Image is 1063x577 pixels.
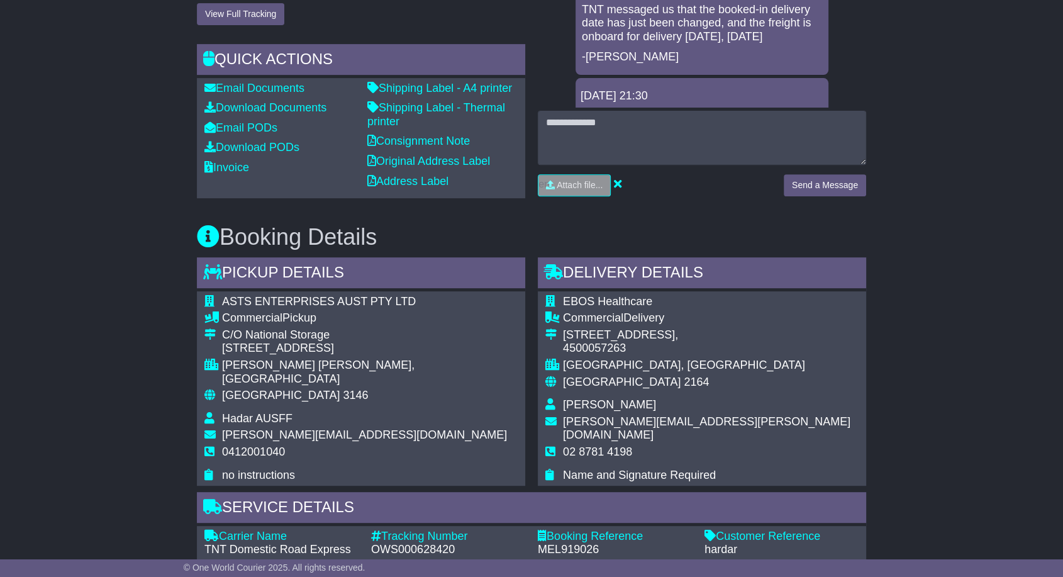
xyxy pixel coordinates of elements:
[538,257,866,291] div: Delivery Details
[222,311,282,324] span: Commercial
[204,161,249,174] a: Invoice
[582,50,822,64] p: -[PERSON_NAME]
[197,492,866,526] div: Service Details
[704,530,859,544] div: Customer Reference
[784,174,866,196] button: Send a Message
[222,342,518,356] div: [STREET_ADDRESS]
[704,543,859,557] div: hardar
[367,101,505,128] a: Shipping Label - Thermal printer
[563,398,656,411] span: [PERSON_NAME]
[204,121,277,134] a: Email PODs
[204,82,304,94] a: Email Documents
[538,530,692,544] div: Booking Reference
[222,359,518,386] div: [PERSON_NAME] [PERSON_NAME], [GEOGRAPHIC_DATA]
[371,543,525,557] div: OWS000628420
[222,412,292,425] span: Hadar AUSFF
[684,376,709,388] span: 2164
[197,3,284,25] button: View Full Tracking
[563,415,850,442] span: [PERSON_NAME][EMAIL_ADDRESS][PERSON_NAME][DOMAIN_NAME]
[184,563,365,573] span: © One World Courier 2025. All rights reserved.
[563,376,681,388] span: [GEOGRAPHIC_DATA]
[222,389,340,401] span: [GEOGRAPHIC_DATA]
[204,530,359,544] div: Carrier Name
[563,328,859,342] div: [STREET_ADDRESS],
[222,295,416,308] span: ASTS ENTERPRISES AUST PTY LTD
[222,429,507,441] span: [PERSON_NAME][EMAIL_ADDRESS][DOMAIN_NAME]
[367,175,448,188] a: Address Label
[222,311,518,325] div: Pickup
[222,445,285,458] span: 0412001040
[222,328,518,342] div: C/O National Storage
[563,469,716,481] span: Name and Signature Required
[563,311,859,325] div: Delivery
[343,389,368,401] span: 3146
[204,141,299,154] a: Download PODs
[371,530,525,544] div: Tracking Number
[204,101,326,114] a: Download Documents
[367,155,490,167] a: Original Address Label
[197,257,525,291] div: Pickup Details
[563,342,859,356] div: 4500057263
[563,295,652,308] span: EBOS Healthcare
[582,3,822,44] p: TNT messaged us that the booked-in delivery date has just been changed, and the freight is onboar...
[367,82,512,94] a: Shipping Label - A4 printer
[563,359,859,373] div: [GEOGRAPHIC_DATA], [GEOGRAPHIC_DATA]
[367,135,470,147] a: Consignment Note
[563,311,623,324] span: Commercial
[222,469,295,481] span: no instructions
[197,44,525,78] div: Quick Actions
[538,543,692,557] div: MEL919026
[204,543,359,557] div: TNT Domestic Road Express
[197,225,866,250] h3: Booking Details
[563,445,632,458] span: 02 8781 4198
[581,89,823,103] div: [DATE] 21:30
